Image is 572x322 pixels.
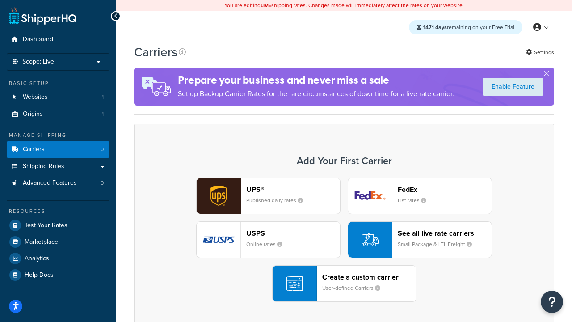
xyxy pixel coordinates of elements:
strong: 1471 days [423,23,447,31]
li: Websites [7,89,109,106]
span: 1 [102,93,104,101]
a: ShipperHQ Home [9,7,76,25]
button: Create a custom carrierUser-defined Carriers [272,265,416,302]
a: Origins 1 [7,106,109,123]
li: Carriers [7,141,109,158]
a: Analytics [7,250,109,267]
small: Online rates [246,240,290,248]
b: LIVE [261,1,271,9]
p: Set up Backup Carrier Rates for the rare circumstances of downtime for a live rate carrier. [178,88,454,100]
button: ups logoUPS®Published daily rates [196,178,341,214]
span: Advanced Features [23,179,77,187]
a: Settings [526,46,554,59]
img: usps logo [197,222,240,258]
span: Carriers [23,146,45,153]
a: Websites 1 [7,89,109,106]
small: User-defined Carriers [322,284,387,292]
header: UPS® [246,185,340,194]
h1: Carriers [134,43,177,61]
header: FedEx [398,185,492,194]
span: 0 [101,179,104,187]
span: Help Docs [25,271,54,279]
h3: Add Your First Carrier [143,156,545,166]
img: fedEx logo [348,178,392,214]
div: remaining on your Free Trial [409,20,522,34]
a: Enable Feature [483,78,543,96]
li: Origins [7,106,109,123]
img: icon-carrier-custom-c93b8a24.svg [286,275,303,292]
span: 0 [101,146,104,153]
small: Small Package & LTL Freight [398,240,479,248]
a: Test Your Rates [7,217,109,233]
header: Create a custom carrier [322,273,416,281]
div: Resources [7,208,109,215]
a: Help Docs [7,267,109,283]
a: Dashboard [7,31,109,48]
img: ad-rules-rateshop-fe6ec290ccb7230408bd80ed9643f0289d75e0ffd9eb532fc0e269fcd187b520.png [134,68,178,106]
span: Scope: Live [22,58,54,66]
a: Carriers 0 [7,141,109,158]
header: USPS [246,229,340,237]
a: Advanced Features 0 [7,175,109,191]
div: Manage Shipping [7,131,109,139]
span: 1 [102,110,104,118]
small: Published daily rates [246,196,310,204]
img: icon-carrier-liverate-becf4550.svg [362,231,379,248]
img: ups logo [197,178,240,214]
button: usps logoUSPSOnline rates [196,221,341,258]
span: Websites [23,93,48,101]
span: Test Your Rates [25,222,67,229]
button: Open Resource Center [541,291,563,313]
header: See all live rate carriers [398,229,492,237]
span: Dashboard [23,36,53,43]
li: Advanced Features [7,175,109,191]
button: See all live rate carriersSmall Package & LTL Freight [348,221,492,258]
span: Analytics [25,255,49,263]
span: Marketplace [25,238,58,246]
button: fedEx logoFedExList rates [348,178,492,214]
span: Origins [23,110,43,118]
span: Shipping Rules [23,163,64,170]
div: Basic Setup [7,80,109,87]
a: Shipping Rules [7,158,109,175]
small: List rates [398,196,433,204]
a: Marketplace [7,234,109,250]
h4: Prepare your business and never miss a sale [178,73,454,88]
